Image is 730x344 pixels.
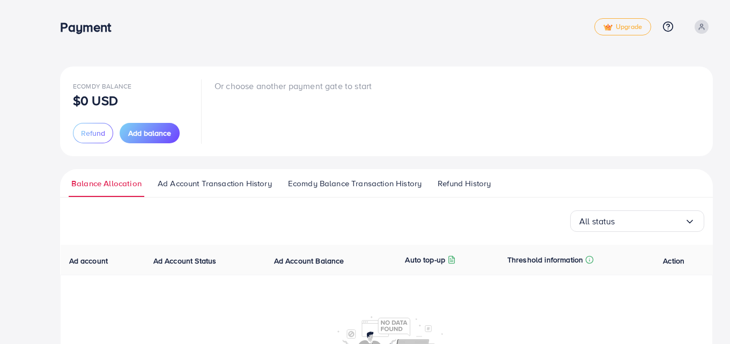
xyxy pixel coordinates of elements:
[153,255,217,266] span: Ad Account Status
[128,128,171,138] span: Add balance
[663,255,684,266] span: Action
[603,23,642,31] span: Upgrade
[158,178,272,189] span: Ad Account Transaction History
[603,24,613,31] img: tick
[405,253,445,266] p: Auto top-up
[60,19,120,35] h3: Payment
[73,94,118,107] p: $0 USD
[120,123,180,143] button: Add balance
[71,178,142,189] span: Balance Allocation
[507,253,583,266] p: Threshold information
[69,255,108,266] span: Ad account
[274,255,344,266] span: Ad Account Balance
[615,213,684,230] input: Search for option
[73,82,131,91] span: Ecomdy Balance
[594,18,651,35] a: tickUpgrade
[73,123,113,143] button: Refund
[579,213,615,230] span: All status
[438,178,491,189] span: Refund History
[570,210,704,232] div: Search for option
[81,128,105,138] span: Refund
[288,178,422,189] span: Ecomdy Balance Transaction History
[215,79,372,92] p: Or choose another payment gate to start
